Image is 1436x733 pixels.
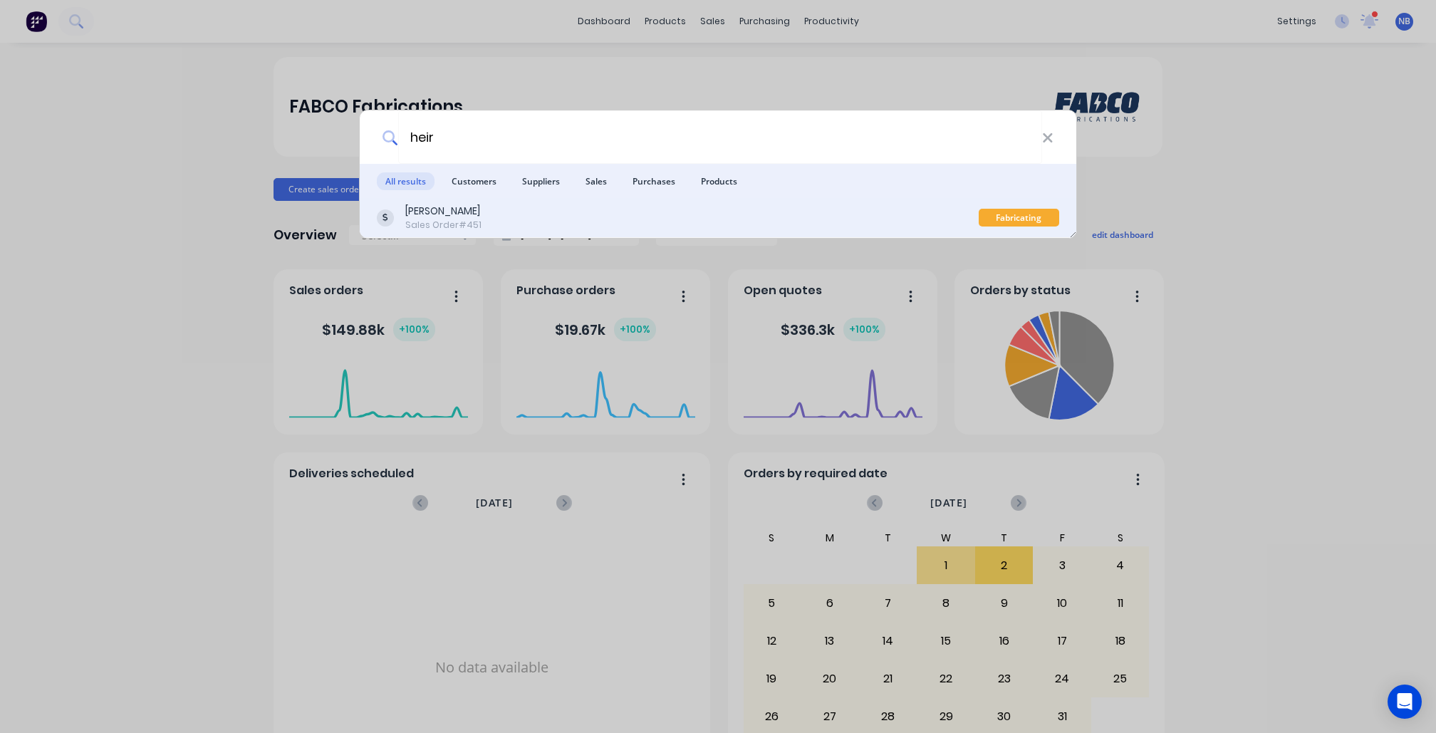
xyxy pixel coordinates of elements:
div: Sales Order #451 [405,219,482,232]
span: All results [377,172,435,190]
span: Products [692,172,746,190]
span: Sales [577,172,615,190]
div: Open Intercom Messenger [1388,685,1422,719]
div: Fabricating [979,209,1059,227]
div: [PERSON_NAME] [405,204,482,219]
span: Suppliers [514,172,568,190]
span: Customers [443,172,505,190]
span: Purchases [624,172,684,190]
input: Start typing a customer or supplier name to create a new order... [398,110,1042,164]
